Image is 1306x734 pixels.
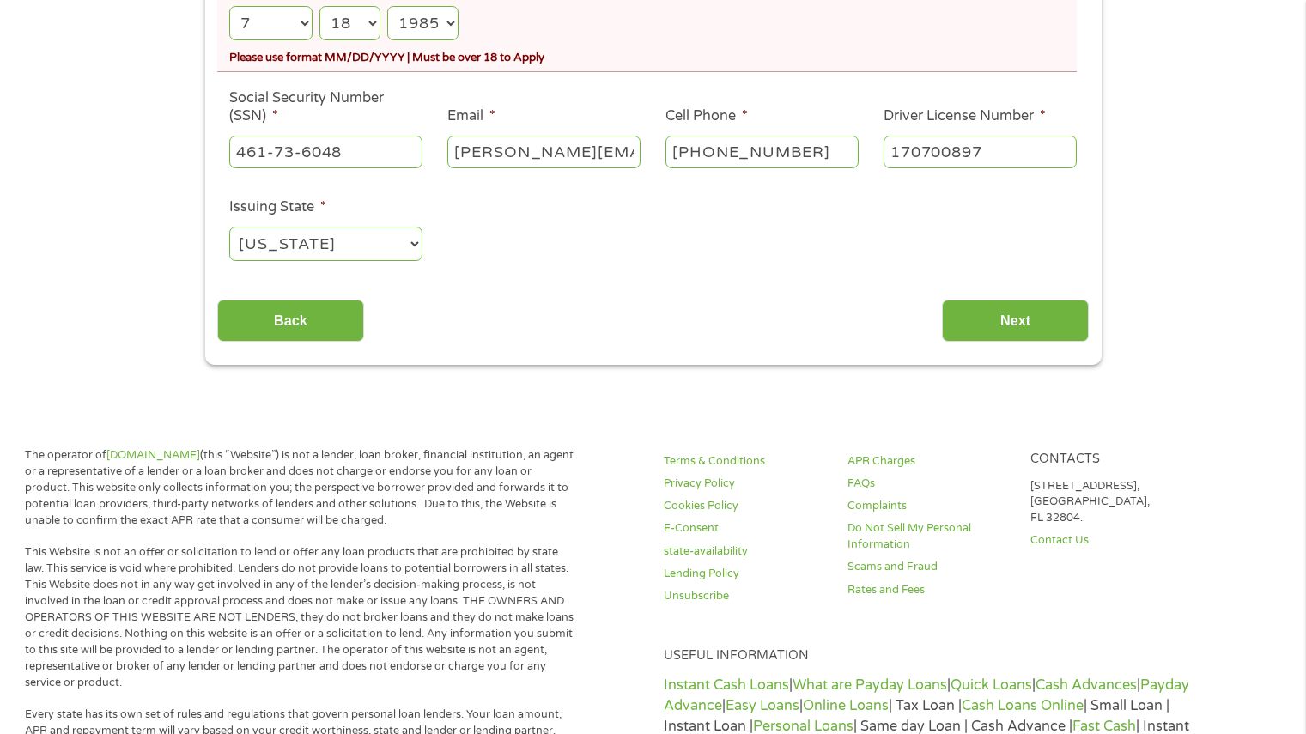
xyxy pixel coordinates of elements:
[847,476,1011,492] a: FAQs
[664,566,827,582] a: Lending Policy
[106,448,200,462] a: [DOMAIN_NAME]
[229,136,422,168] input: 078-05-1120
[942,300,1089,342] input: Next
[1030,532,1194,549] a: Contact Us
[25,447,576,528] p: The operator of (this “Website”) is not a lender, loan broker, financial institution, an agent or...
[847,453,1011,470] a: APR Charges
[847,520,1011,553] a: Do Not Sell My Personal Information
[447,107,495,125] label: Email
[25,544,576,690] p: This Website is not an offer or solicitation to lend or offer any loan products that are prohibit...
[665,136,859,168] input: (541) 754-3010
[217,300,364,342] input: Back
[447,136,641,168] input: john@gmail.com
[664,520,827,537] a: E-Consent
[847,559,1011,575] a: Scams and Fraud
[793,676,947,694] a: What are Payday Loans
[726,697,799,714] a: Easy Loans
[884,107,1046,125] label: Driver License Number
[664,588,827,604] a: Unsubscribe
[229,89,422,125] label: Social Security Number (SSN)
[665,107,748,125] label: Cell Phone
[847,498,1011,514] a: Complaints
[664,543,827,560] a: state-availability
[1030,478,1194,527] p: [STREET_ADDRESS], [GEOGRAPHIC_DATA], FL 32804.
[229,198,326,216] label: Issuing State
[664,676,789,694] a: Instant Cash Loans
[847,582,1011,598] a: Rates and Fees
[664,453,827,470] a: Terms & Conditions
[962,697,1084,714] a: Cash Loans Online
[664,648,1194,664] h4: Useful Information
[229,44,1076,67] div: Please use format MM/DD/YYYY | Must be over 18 to Apply
[1030,452,1194,468] h4: Contacts
[664,498,827,514] a: Cookies Policy
[664,476,827,492] a: Privacy Policy
[1036,676,1137,694] a: Cash Advances
[951,676,1032,694] a: Quick Loans
[803,697,889,714] a: Online Loans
